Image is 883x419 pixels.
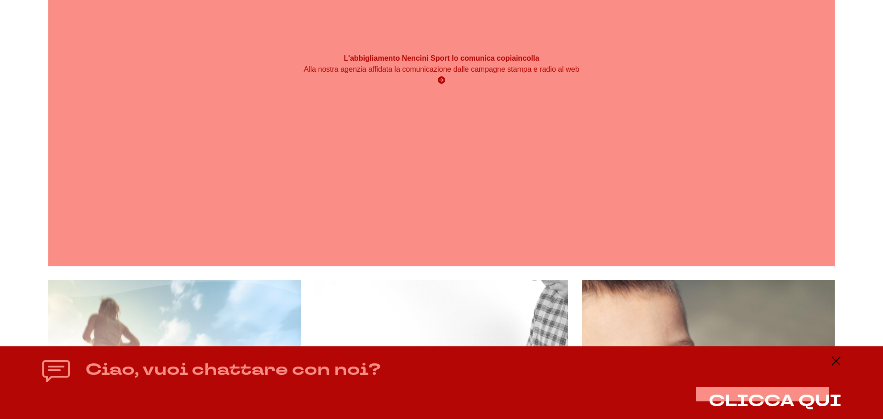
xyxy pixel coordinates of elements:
[709,390,842,412] span: CLICCA QUI
[709,392,842,410] button: CLICCA QUI
[86,359,381,381] h4: Ciao, vuoi chattare con noi?
[206,64,677,75] p: Alla nostra agenzia affidata la comunicazione dalle campagne stampa e radio al web
[344,54,539,62] strong: L'abbigliamento Nencini Sport lo comunica copiaincolla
